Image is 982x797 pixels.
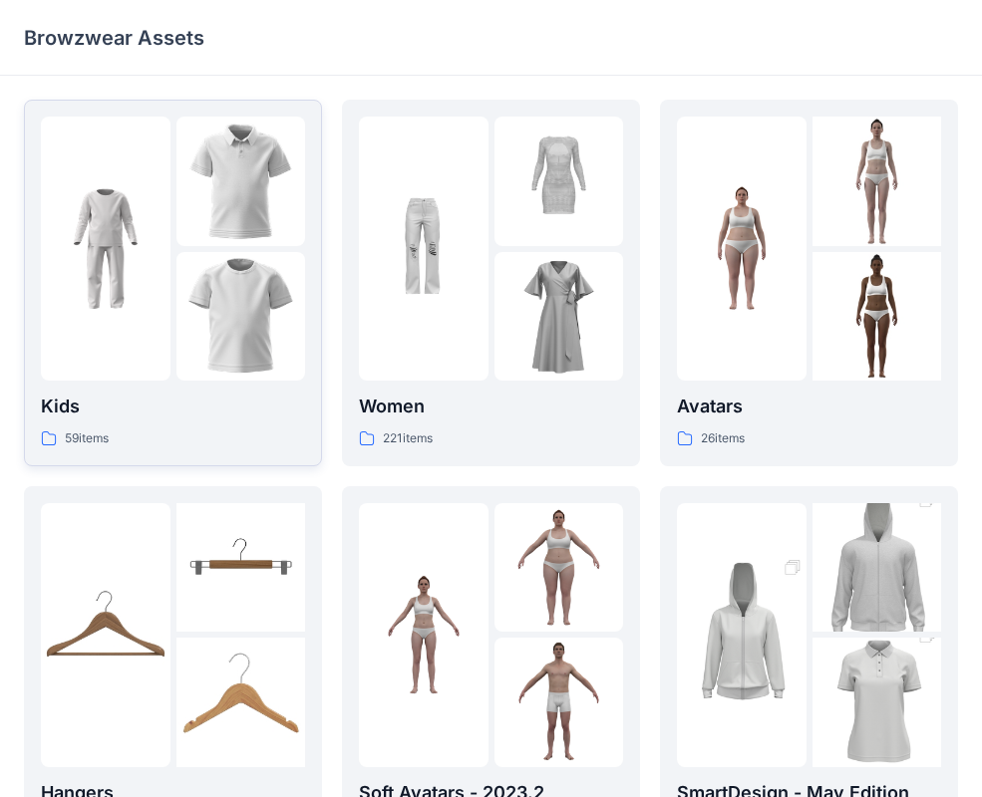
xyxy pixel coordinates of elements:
[176,117,306,246] img: folder 2
[494,252,624,382] img: folder 3
[813,117,942,246] img: folder 2
[813,252,942,382] img: folder 3
[24,100,322,466] a: folder 1folder 2folder 3Kids59items
[342,100,640,466] a: folder 1folder 2folder 3Women221items
[176,503,306,633] img: folder 2
[359,184,489,314] img: folder 1
[677,393,941,420] p: Avatars
[24,24,204,52] p: Browzwear Assets
[677,538,807,731] img: folder 1
[677,184,807,314] img: folder 1
[494,638,624,767] img: folder 3
[65,428,109,449] p: 59 items
[41,393,305,420] p: Kids
[176,638,306,767] img: folder 3
[494,503,624,633] img: folder 2
[494,117,624,246] img: folder 2
[660,100,958,466] a: folder 1folder 2folder 3Avatars26items
[41,184,170,314] img: folder 1
[813,470,942,664] img: folder 2
[383,428,433,449] p: 221 items
[359,393,623,420] p: Women
[701,428,745,449] p: 26 items
[176,252,306,382] img: folder 3
[359,570,489,699] img: folder 1
[41,570,170,699] img: folder 1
